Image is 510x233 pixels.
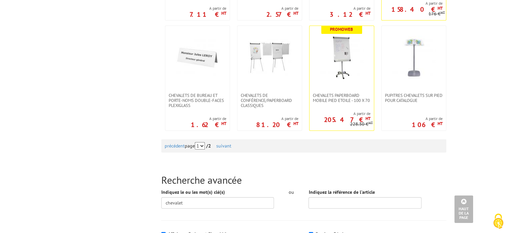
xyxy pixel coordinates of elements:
sup: HT [221,10,226,16]
img: Chevalets Paperboard Mobile Pied Etoile - 100 x 70 [320,36,363,79]
a: PUPITRES CHEVALETS SUR PIED POUR CATALOGUE [382,93,446,103]
span: A partir de [412,116,443,121]
button: Cookies (fenêtre modale) [487,210,510,233]
a: Chevalets Paperboard Mobile Pied Etoile - 100 x 70 [309,93,374,103]
span: A partir de [189,6,226,11]
span: Chevalets de conférence/Paperboard Classiques [241,93,298,108]
span: Chevalets de bureau et porte-noms double-faces plexiglass [169,93,226,108]
a: précédent [165,143,185,149]
span: A partir de [266,6,298,11]
sup: HT [441,10,445,15]
label: Indiquez le ou les mot(s) clé(s) [161,189,225,195]
label: Indiquez la référence de l'article [308,189,375,195]
sup: HT [221,121,226,126]
p: 176 € [429,11,445,16]
p: 1.62 € [191,123,226,127]
a: Chevalets de conférence/Paperboard Classiques [237,93,302,108]
span: Chevalets Paperboard Mobile Pied Etoile - 100 x 70 [313,93,371,103]
b: Promoweb [330,26,353,32]
p: 3.12 € [330,12,371,16]
p: 2.57 € [266,12,298,16]
p: 205.47 € [324,118,371,122]
span: A partir de [330,6,371,11]
img: PUPITRES CHEVALETS SUR PIED POUR CATALOGUE [392,36,436,79]
strong: / [206,143,215,149]
img: Chevalets de bureau et porte-noms double-faces plexiglass [176,36,219,79]
sup: HT [293,121,298,126]
sup: HT [365,10,371,16]
p: 7.11 € [189,12,226,16]
sup: HT [293,10,298,16]
p: 228.30 € [350,122,373,127]
sup: HT [438,121,443,126]
span: 2 [208,143,211,149]
div: page [165,139,443,153]
a: Chevalets de bureau et porte-noms double-faces plexiglass [165,93,230,108]
span: A partir de [256,116,298,121]
h2: Recherche avancée [161,174,446,185]
sup: HT [365,116,371,121]
p: 158.40 € [391,7,443,11]
img: Chevalets de conférence/Paperboard Classiques [248,36,291,79]
sup: HT [369,120,373,125]
a: Haut de la page [454,195,473,223]
span: A partir de [309,111,371,116]
span: A partir de [382,1,443,6]
p: 81.20 € [256,123,298,127]
div: ou [284,189,298,195]
sup: HT [438,5,443,11]
span: A partir de [191,116,226,121]
img: Cookies (fenêtre modale) [490,213,507,230]
a: suivant [216,143,231,149]
p: 106 € [412,123,443,127]
span: PUPITRES CHEVALETS SUR PIED POUR CATALOGUE [385,93,443,103]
